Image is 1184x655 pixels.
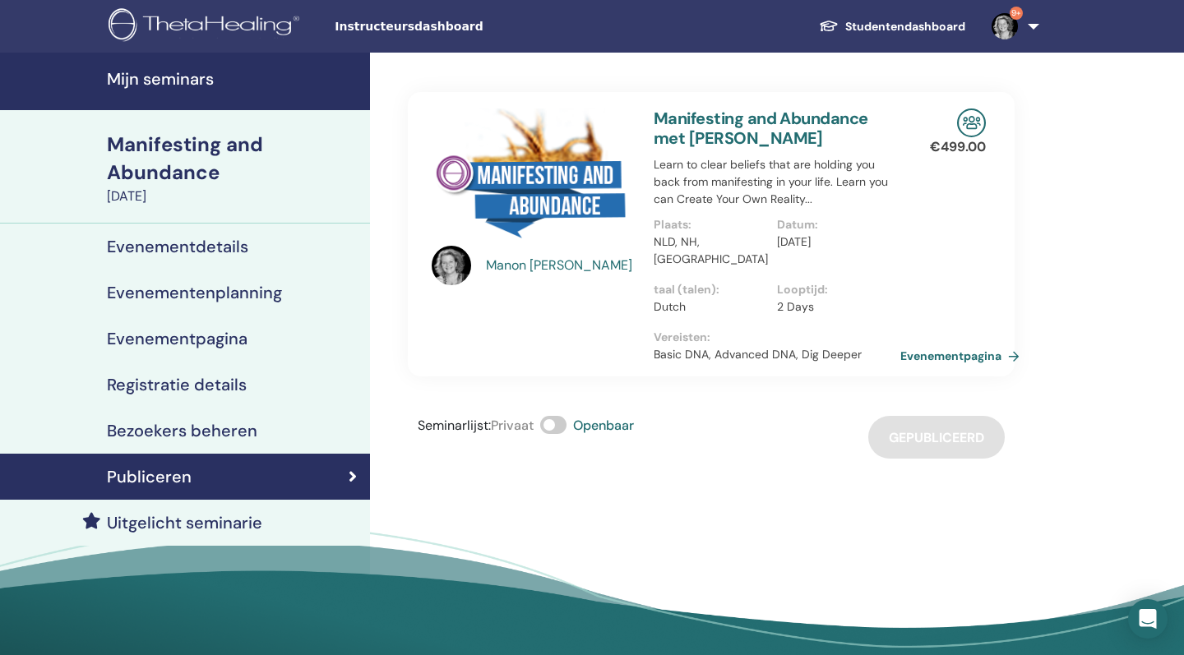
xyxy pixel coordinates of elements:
[107,375,247,394] h4: Registratie details
[107,513,262,533] h4: Uitgelicht seminarie
[107,237,248,256] h4: Evenementdetails
[654,298,767,316] p: Dutch
[418,417,491,434] span: Seminarlijst :
[819,19,839,33] img: graduation-cap-white.svg
[992,13,1018,39] img: default.jpg
[107,421,257,441] h4: Bezoekers beheren
[654,233,767,268] p: NLD, NH, [GEOGRAPHIC_DATA]
[654,346,900,363] p: Basic DNA, Advanced DNA, Dig Deeper
[654,281,767,298] p: taal (talen) :
[777,298,890,316] p: 2 Days
[806,12,978,42] a: Studentendashboard
[107,187,360,206] div: [DATE]
[654,156,900,208] p: Learn to clear beliefs that are holding you back from manifesting in your life. Learn you can Cre...
[573,417,634,434] span: Openbaar
[900,344,1026,368] a: Evenementpagina
[654,329,900,346] p: Vereisten :
[777,281,890,298] p: Looptijd :
[97,131,370,206] a: Manifesting and Abundance[DATE]
[486,256,638,275] a: Manon [PERSON_NAME]
[1128,599,1168,639] div: Open Intercom Messenger
[107,69,360,89] h4: Mijn seminars
[1010,7,1023,20] span: 9+
[335,18,581,35] span: Instructeursdashboard
[930,137,986,157] p: € 499.00
[654,108,868,149] a: Manifesting and Abundance met [PERSON_NAME]
[109,8,305,45] img: logo.png
[491,417,534,434] span: Privaat
[432,246,471,285] img: default.jpg
[957,108,986,137] img: In-Person Seminar
[432,108,634,251] img: Manifesting and Abundance
[777,216,890,233] p: Datum :
[107,131,360,187] div: Manifesting and Abundance
[107,329,247,348] h4: Evenementpagina
[777,233,890,251] p: [DATE]
[107,467,192,487] h4: Publiceren
[654,216,767,233] p: Plaats :
[107,283,282,302] h4: Evenementenplanning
